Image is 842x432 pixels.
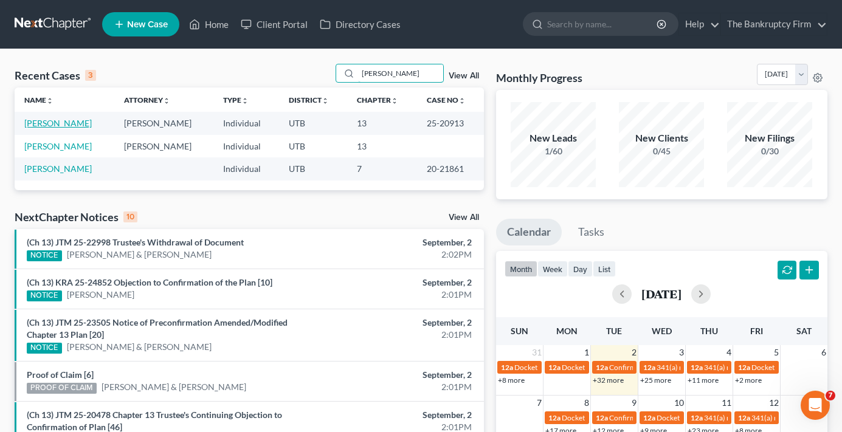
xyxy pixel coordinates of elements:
span: 12a [596,363,608,372]
a: Chapterunfold_more [357,95,398,105]
span: 12a [548,413,561,422]
i: unfold_more [46,97,53,105]
a: Home [183,13,235,35]
span: New Case [127,20,168,29]
a: (Ch 13) JTM 25-23505 Notice of Preconfirmation Amended/Modified Chapter 13 Plan [20] [27,317,288,340]
td: 20-21861 [417,157,484,180]
span: 341(a) meeting for [PERSON_NAME] [704,413,821,422]
div: New Leads [511,131,596,145]
div: 0/45 [619,145,704,157]
a: Nameunfold_more [24,95,53,105]
a: Attorneyunfold_more [124,95,170,105]
span: 7 [826,391,835,400]
span: 1 [583,345,590,360]
span: Docket Text: for [PERSON_NAME] [562,413,671,422]
div: Recent Cases [15,68,96,83]
a: +8 more [498,375,525,385]
a: [PERSON_NAME] [24,141,92,151]
a: Client Portal [235,13,314,35]
span: 12a [643,413,655,422]
div: NOTICE [27,290,62,301]
span: 5 [773,345,780,360]
span: Sun [511,326,528,336]
a: Tasks [567,219,615,245]
a: [PERSON_NAME] [67,289,134,301]
span: Docket Text: for [PERSON_NAME] & [PERSON_NAME] [657,413,830,422]
a: (Ch 13) JTM 25-20478 Chapter 13 Trustee's Continuing Objection to Confirmation of Plan [46] [27,410,282,432]
span: Docket Text: for [PERSON_NAME] & [PERSON_NAME] [562,363,735,372]
div: New Filings [727,131,812,145]
i: unfold_more [458,97,466,105]
span: Wed [652,326,672,336]
a: Help [679,13,720,35]
div: September, 2 [331,409,472,421]
td: 25-20913 [417,112,484,134]
span: 12a [691,363,703,372]
a: [PERSON_NAME] & [PERSON_NAME] [67,341,212,353]
a: Districtunfold_more [289,95,329,105]
span: 31 [531,345,543,360]
div: 0/30 [727,145,812,157]
span: 8 [583,396,590,410]
i: unfold_more [241,97,249,105]
a: [PERSON_NAME] & [PERSON_NAME] [67,249,212,261]
div: NOTICE [27,250,62,261]
iframe: Intercom live chat [801,391,830,420]
div: New Clients [619,131,704,145]
a: View All [449,213,479,222]
div: September, 2 [331,369,472,381]
td: Individual [213,157,279,180]
button: day [568,261,593,277]
span: Docket Text: for [PERSON_NAME] [514,363,623,372]
input: Search by name... [358,64,443,82]
div: 10 [123,211,137,222]
td: [PERSON_NAME] [114,112,214,134]
div: 1/60 [511,145,596,157]
div: September, 2 [331,276,472,289]
div: PROOF OF CLAIM [27,383,97,394]
td: UTB [279,157,347,180]
div: September, 2 [331,317,472,329]
a: Typeunfold_more [223,95,249,105]
span: Confirmation hearing for [PERSON_NAME] [609,413,747,422]
div: NOTICE [27,343,62,354]
span: 2 [630,345,638,360]
a: [PERSON_NAME] & [PERSON_NAME] [102,381,246,393]
a: +2 more [735,375,762,385]
button: list [593,261,616,277]
span: Fri [750,326,763,336]
span: 12 [768,396,780,410]
td: UTB [279,112,347,134]
span: 12a [548,363,561,372]
div: NextChapter Notices [15,210,137,224]
span: 12a [738,413,750,422]
span: 11 [720,396,733,410]
a: Directory Cases [314,13,407,35]
div: 2:01PM [331,329,472,341]
a: +11 more [688,375,719,385]
button: month [505,261,537,277]
span: 12a [596,413,608,422]
a: The Bankruptcy Firm [721,13,827,35]
span: 12a [738,363,750,372]
div: 2:02PM [331,249,472,261]
span: 341(a) meeting for [PERSON_NAME] [704,363,821,372]
span: 12a [691,413,703,422]
span: Confirmation hearing for [PERSON_NAME] [609,363,747,372]
i: unfold_more [163,97,170,105]
span: 7 [536,396,543,410]
a: (Ch 13) JTM 25-22998 Trustee's Withdrawal of Document [27,237,244,247]
a: +25 more [640,375,671,385]
a: Proof of Claim [6] [27,369,94,380]
td: Individual [213,135,279,157]
span: 341(a) meeting for [PERSON_NAME] [657,363,774,372]
a: View All [449,72,479,80]
div: September, 2 [331,236,472,249]
button: week [537,261,568,277]
span: 10 [673,396,685,410]
span: 4 [725,345,733,360]
td: [PERSON_NAME] [114,135,214,157]
h2: [DATE] [641,287,682,300]
a: +32 more [593,375,624,385]
span: Sat [796,326,812,336]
